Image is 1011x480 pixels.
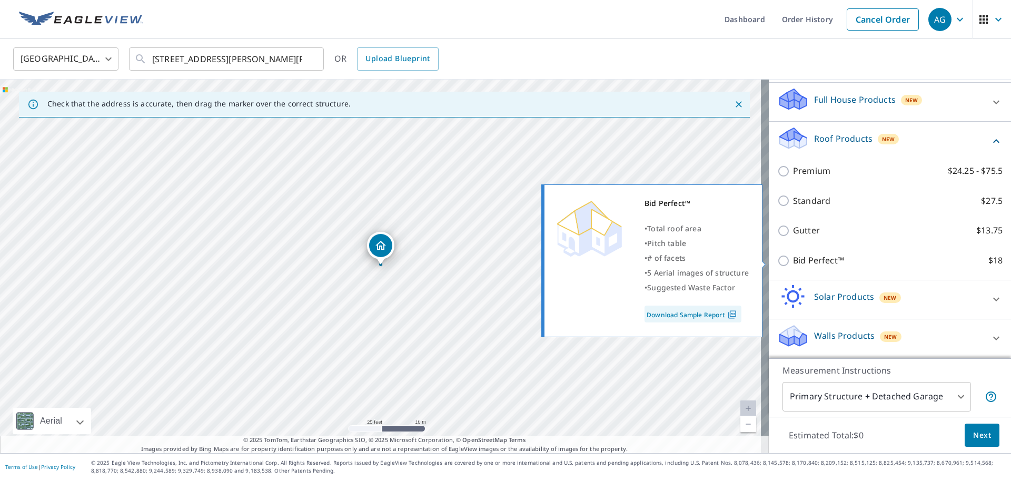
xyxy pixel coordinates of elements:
[645,266,749,280] div: •
[777,285,1003,315] div: Solar ProductsNew
[948,164,1003,178] p: $24.25 - $75.5
[928,8,951,31] div: AG
[814,290,874,303] p: Solar Products
[976,224,1003,237] p: $13.75
[782,364,997,377] p: Measurement Instructions
[645,306,741,322] a: Download Sample Report
[91,459,1006,475] p: © 2025 Eagle View Technologies, Inc. and Pictometry International Corp. All Rights Reserved. Repo...
[988,254,1003,267] p: $18
[645,196,749,211] div: Bid Perfect™
[552,196,626,259] img: Premium
[509,436,526,444] a: Terms
[814,329,875,342] p: Walls Products
[884,332,897,341] span: New
[645,280,749,295] div: •
[645,221,749,236] div: •
[647,253,686,263] span: # of facets
[647,223,701,233] span: Total roof area
[740,400,756,416] a: Current Level 20, Zoom In Disabled
[793,254,844,267] p: Bid Perfect™
[777,87,1003,117] div: Full House ProductsNew
[780,424,872,447] p: Estimated Total: $0
[41,463,75,471] a: Privacy Policy
[5,464,75,470] p: |
[793,224,820,237] p: Gutter
[740,416,756,432] a: Current Level 20, Zoom Out
[782,382,971,412] div: Primary Structure + Detached Garage
[47,99,351,109] p: Check that the address is accurate, then drag the marker over the correct structure.
[13,44,118,74] div: [GEOGRAPHIC_DATA]
[357,47,438,71] a: Upload Blueprint
[13,408,91,434] div: Aerial
[725,310,739,319] img: Pdf Icon
[367,232,394,265] div: Dropped pin, building 1, Residential property, 3225 Dr Martin Luther King Dr Little Rock, AR 72206
[965,424,999,447] button: Next
[847,8,919,31] a: Cancel Order
[777,324,1003,354] div: Walls ProductsNew
[334,47,439,71] div: OR
[814,132,873,145] p: Roof Products
[37,408,65,434] div: Aerial
[793,164,830,178] p: Premium
[793,194,830,208] p: Standard
[243,436,526,445] span: © 2025 TomTom, Earthstar Geographics SIO, © 2025 Microsoft Corporation, ©
[777,126,1003,156] div: Roof ProductsNew
[152,44,302,74] input: Search by address or latitude-longitude
[732,97,746,111] button: Close
[973,429,991,442] span: Next
[905,96,918,104] span: New
[884,293,897,302] span: New
[645,236,749,251] div: •
[462,436,507,444] a: OpenStreetMap
[365,52,430,65] span: Upload Blueprint
[647,238,686,248] span: Pitch table
[647,268,749,278] span: 5 Aerial images of structure
[814,93,896,106] p: Full House Products
[5,463,38,471] a: Terms of Use
[647,282,735,292] span: Suggested Waste Factor
[19,12,143,27] img: EV Logo
[985,390,997,403] span: Your report will include the primary structure and a detached garage if one exists.
[882,135,895,143] span: New
[981,194,1003,208] p: $27.5
[645,251,749,266] div: •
